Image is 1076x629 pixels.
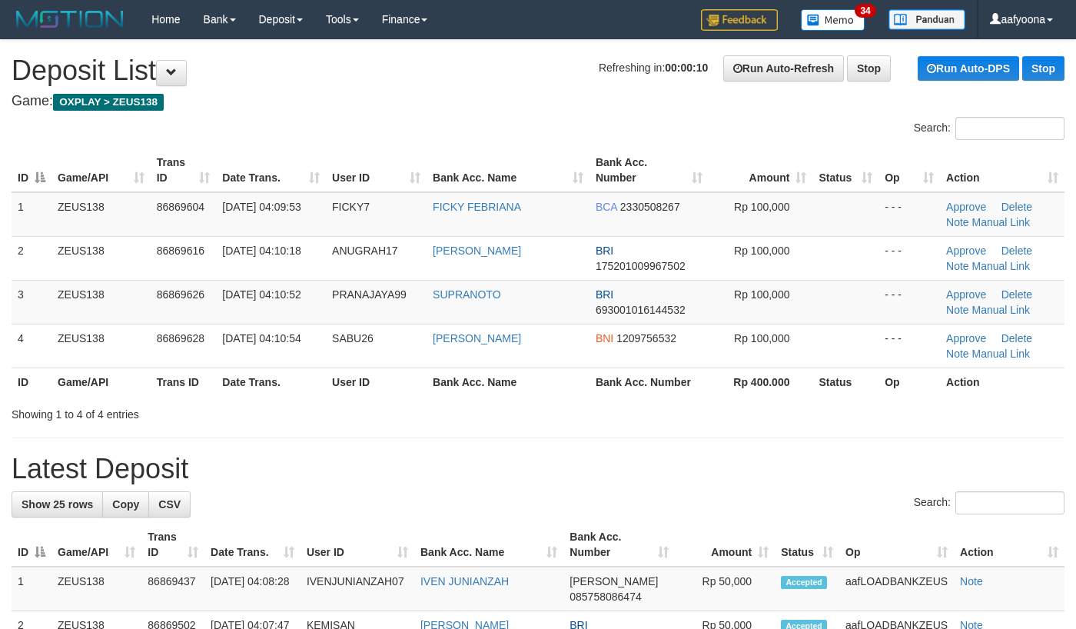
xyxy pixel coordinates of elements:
td: 86869437 [141,567,204,611]
a: Approve [946,201,986,213]
th: Op: activate to sort column ascending [878,148,940,192]
span: BCA [596,201,617,213]
td: - - - [878,280,940,324]
strong: 00:00:10 [665,62,708,74]
td: 1 [12,567,51,611]
a: Delete [1001,288,1032,301]
th: Bank Acc. Name: activate to sort column ascending [427,148,589,192]
th: Game/API [51,368,151,396]
a: IVEN JUNIANZAH [420,575,509,587]
span: Refreshing in: [599,62,708,74]
span: Rp 100,000 [734,201,789,213]
th: Op [878,368,940,396]
input: Search: [955,491,1064,514]
td: ZEUS138 [51,567,141,611]
th: Bank Acc. Number: activate to sort column ascending [563,523,675,567]
th: User ID: activate to sort column ascending [301,523,414,567]
th: Trans ID: activate to sort column ascending [151,148,217,192]
span: 86869626 [157,288,204,301]
td: - - - [878,236,940,280]
span: Copy 2330508267 to clipboard [620,201,680,213]
td: 4 [12,324,51,368]
span: Rp 100,000 [734,288,789,301]
th: ID [12,368,51,396]
th: Status: activate to sort column ascending [775,523,839,567]
span: CSV [158,498,181,511]
th: Action [940,368,1064,396]
td: ZEUS138 [51,236,151,280]
span: SABU26 [332,332,374,344]
td: - - - [878,324,940,368]
td: aafLOADBANKZEUS [839,567,954,611]
label: Search: [914,117,1064,140]
th: Op: activate to sort column ascending [839,523,954,567]
span: [DATE] 04:10:54 [222,332,301,344]
th: Bank Acc. Number: activate to sort column ascending [589,148,709,192]
th: Trans ID: activate to sort column ascending [141,523,204,567]
a: Show 25 rows [12,491,103,518]
div: Showing 1 to 4 of 4 entries [12,401,437,422]
span: BRI [596,288,613,301]
span: 34 [855,4,875,18]
span: OXPLAY > ZEUS138 [53,94,164,111]
a: CSV [148,491,191,518]
h1: Deposit List [12,55,1064,86]
span: Show 25 rows [22,498,93,511]
span: FICKY7 [332,201,370,213]
a: Run Auto-Refresh [723,55,844,82]
th: Game/API: activate to sort column ascending [51,148,151,192]
a: Approve [946,245,986,257]
th: Bank Acc. Name [427,368,589,396]
a: [PERSON_NAME] [433,332,521,344]
img: Feedback.jpg [701,9,778,31]
a: Manual Link [972,348,1031,360]
a: [PERSON_NAME] [433,245,521,257]
span: [DATE] 04:10:52 [222,288,301,301]
span: [PERSON_NAME] [570,575,658,587]
a: Note [946,260,969,272]
th: User ID [326,368,427,396]
td: ZEUS138 [51,192,151,237]
span: 86869628 [157,332,204,344]
a: FICKY FEBRIANA [433,201,521,213]
img: MOTION_logo.png [12,8,128,31]
a: Delete [1001,201,1032,213]
h4: Game: [12,94,1064,109]
span: Copy 693001016144532 to clipboard [596,304,686,316]
a: Copy [102,491,149,518]
span: Copy 175201009967502 to clipboard [596,260,686,272]
th: Status: activate to sort column ascending [812,148,878,192]
a: Delete [1001,332,1032,344]
td: 3 [12,280,51,324]
a: Note [946,216,969,228]
span: [DATE] 04:10:18 [222,245,301,257]
span: Copy 085758086474 to clipboard [570,591,641,603]
img: Button%20Memo.svg [801,9,865,31]
td: Rp 50,000 [675,567,775,611]
a: Stop [847,55,891,82]
th: Date Trans.: activate to sort column ascending [216,148,326,192]
th: Action: activate to sort column ascending [954,523,1064,567]
a: Approve [946,332,986,344]
td: 2 [12,236,51,280]
span: 86869616 [157,245,204,257]
td: ZEUS138 [51,324,151,368]
th: Action: activate to sort column ascending [940,148,1064,192]
th: ID: activate to sort column descending [12,148,51,192]
a: Manual Link [972,216,1031,228]
span: Rp 100,000 [734,245,789,257]
th: Rp 400.000 [709,368,813,396]
th: Amount: activate to sort column ascending [675,523,775,567]
span: [DATE] 04:09:53 [222,201,301,213]
span: BNI [596,332,613,344]
th: Game/API: activate to sort column ascending [51,523,141,567]
a: Delete [1001,245,1032,257]
td: 1 [12,192,51,237]
span: Copy [112,498,139,511]
th: Date Trans.: activate to sort column ascending [204,523,301,567]
span: Rp 100,000 [734,332,789,344]
th: Status [812,368,878,396]
span: BRI [596,245,613,257]
img: panduan.png [888,9,965,30]
h1: Latest Deposit [12,454,1064,484]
